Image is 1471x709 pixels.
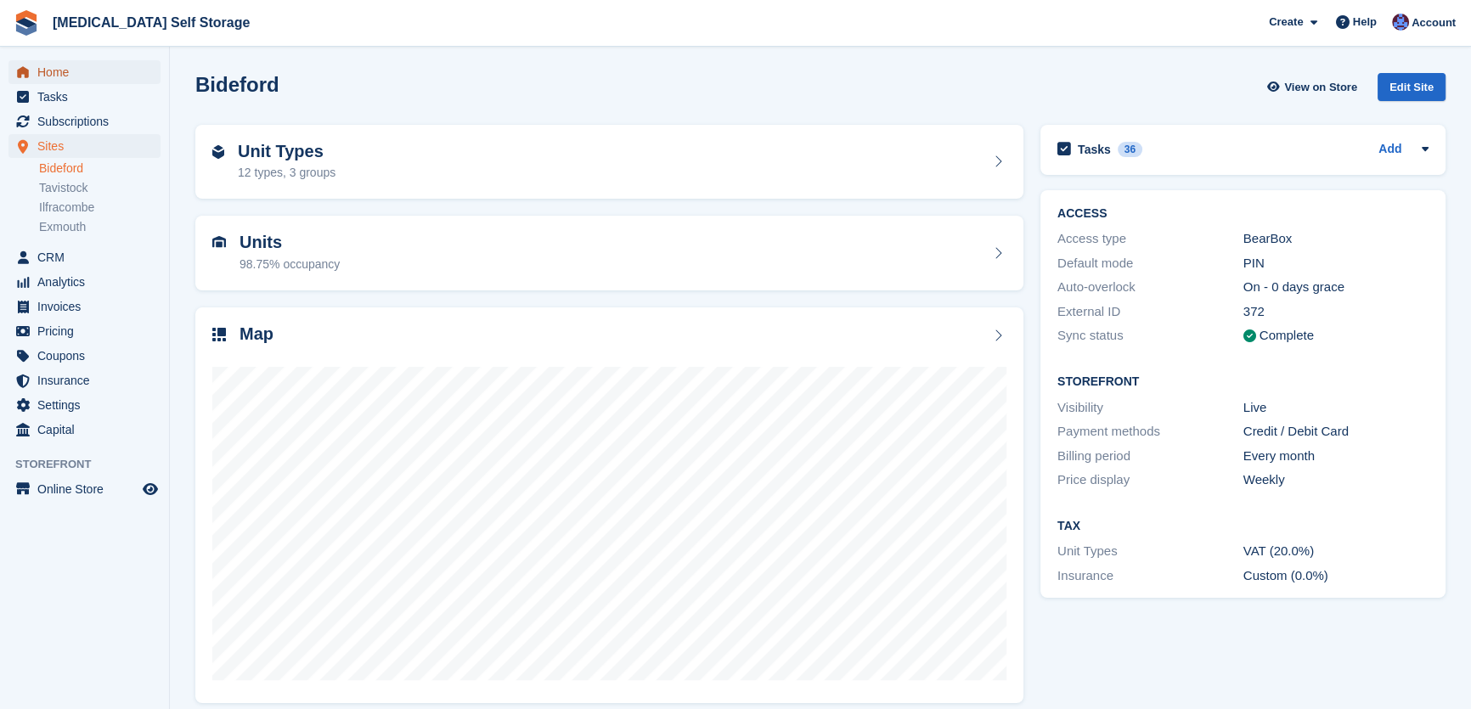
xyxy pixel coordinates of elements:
span: Sites [37,134,139,158]
a: Tavistock [39,180,161,196]
a: menu [8,110,161,133]
a: Ilfracombe [39,200,161,216]
a: menu [8,295,161,318]
h2: Tax [1057,520,1429,533]
span: Home [37,60,139,84]
a: View on Store [1265,73,1364,101]
div: Weekly [1243,470,1429,490]
a: Add [1378,140,1401,160]
div: 36 [1118,142,1142,157]
h2: Units [240,233,340,252]
span: Tasks [37,85,139,109]
a: Map [195,307,1023,703]
div: 372 [1243,302,1429,322]
span: Analytics [37,270,139,294]
a: menu [8,393,161,417]
a: menu [8,134,161,158]
a: Preview store [140,479,161,499]
h2: Unit Types [238,142,335,161]
div: Custom (0.0%) [1243,566,1429,586]
span: Coupons [37,344,139,368]
a: Bideford [39,160,161,177]
div: Every month [1243,447,1429,466]
a: Unit Types 12 types, 3 groups [195,125,1023,200]
span: Storefront [15,456,169,473]
a: menu [8,245,161,269]
div: VAT (20.0%) [1243,542,1429,561]
span: Online Store [37,477,139,501]
div: On - 0 days grace [1243,278,1429,297]
div: Default mode [1057,254,1243,273]
div: Unit Types [1057,542,1243,561]
img: unit-type-icn-2b2737a686de81e16bb02015468b77c625bbabd49415b5ef34ead5e3b44a266d.svg [212,145,224,159]
h2: Storefront [1057,375,1429,389]
span: Account [1412,14,1456,31]
a: menu [8,270,161,294]
h2: Tasks [1078,142,1111,157]
a: menu [8,477,161,501]
div: Complete [1260,326,1314,346]
span: Insurance [37,369,139,392]
a: menu [8,369,161,392]
img: stora-icon-8386f47178a22dfd0bd8f6a31ec36ba5ce8667c1dd55bd0f319d3a0aa187defe.svg [14,10,39,36]
div: Edit Site [1378,73,1446,101]
div: PIN [1243,254,1429,273]
div: 98.75% occupancy [240,256,340,273]
h2: Bideford [195,73,279,96]
div: Price display [1057,470,1243,490]
span: Capital [37,418,139,442]
a: Exmouth [39,219,161,235]
a: Units 98.75% occupancy [195,216,1023,290]
a: menu [8,319,161,343]
span: Help [1353,14,1377,31]
div: Auto-overlock [1057,278,1243,297]
div: Visibility [1057,398,1243,418]
div: Sync status [1057,326,1243,346]
a: menu [8,344,161,368]
img: Helen Walker [1392,14,1409,31]
a: menu [8,85,161,109]
h2: Map [240,324,273,344]
span: Settings [37,393,139,417]
span: View on Store [1284,79,1357,96]
div: Access type [1057,229,1243,249]
span: CRM [37,245,139,269]
span: Subscriptions [37,110,139,133]
a: menu [8,60,161,84]
span: Invoices [37,295,139,318]
div: External ID [1057,302,1243,322]
span: Pricing [37,319,139,343]
span: Create [1269,14,1303,31]
div: BearBox [1243,229,1429,249]
div: Payment methods [1057,422,1243,442]
img: map-icn-33ee37083ee616e46c38cad1a60f524a97daa1e2b2c8c0bc3eb3415660979fc1.svg [212,328,226,341]
div: Billing period [1057,447,1243,466]
h2: ACCESS [1057,207,1429,221]
div: Live [1243,398,1429,418]
a: [MEDICAL_DATA] Self Storage [46,8,256,37]
a: Edit Site [1378,73,1446,108]
div: Insurance [1057,566,1243,586]
div: Credit / Debit Card [1243,422,1429,442]
a: menu [8,418,161,442]
img: unit-icn-7be61d7bf1b0ce9d3e12c5938cc71ed9869f7b940bace4675aadf7bd6d80202e.svg [212,236,226,248]
div: 12 types, 3 groups [238,164,335,182]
